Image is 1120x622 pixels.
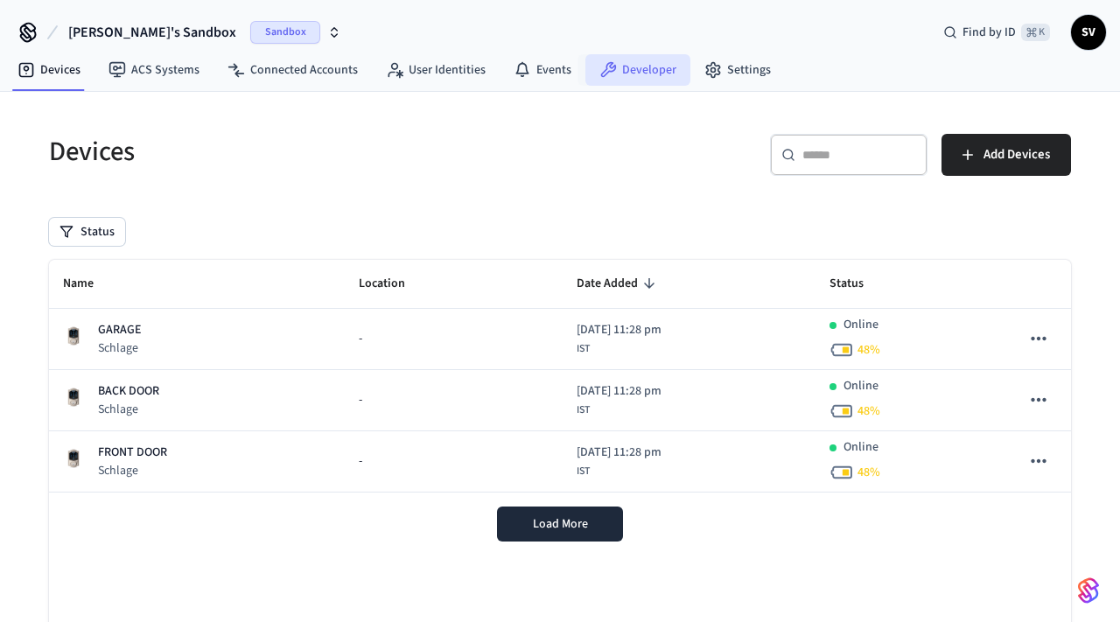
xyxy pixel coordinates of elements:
p: Schlage [98,462,167,479]
span: ⌘ K [1021,24,1050,41]
span: [DATE] 11:28 pm [577,321,661,339]
a: Developer [585,54,690,86]
div: Asia/Calcutta [577,382,661,418]
span: 48 % [857,341,880,359]
span: IST [577,341,590,357]
span: [DATE] 11:28 pm [577,444,661,462]
img: SeamLogoGradient.69752ec5.svg [1078,577,1099,605]
span: Status [829,270,886,297]
a: Settings [690,54,785,86]
img: Schlage Sense Smart Deadbolt with Camelot Trim, Front [63,448,84,469]
span: Load More [533,515,588,533]
h5: Devices [49,134,549,170]
p: BACK DOOR [98,382,159,401]
img: Schlage Sense Smart Deadbolt with Camelot Trim, Front [63,325,84,346]
table: sticky table [49,260,1071,493]
span: 48 % [857,402,880,420]
span: Find by ID [962,24,1016,41]
img: Schlage Sense Smart Deadbolt with Camelot Trim, Front [63,387,84,408]
p: Online [843,438,878,457]
button: SV [1071,15,1106,50]
div: Asia/Calcutta [577,321,661,357]
a: Connected Accounts [213,54,372,86]
span: 48 % [857,464,880,481]
p: FRONT DOOR [98,444,167,462]
p: Schlage [98,339,141,357]
button: Add Devices [941,134,1071,176]
p: Online [843,377,878,395]
button: Load More [497,507,623,542]
a: Devices [3,54,94,86]
span: [DATE] 11:28 pm [577,382,661,401]
a: ACS Systems [94,54,213,86]
p: Online [843,316,878,334]
span: Name [63,270,116,297]
div: Asia/Calcutta [577,444,661,479]
button: Status [49,218,125,246]
div: Find by ID⌘ K [929,17,1064,48]
a: Events [500,54,585,86]
p: GARAGE [98,321,141,339]
a: User Identities [372,54,500,86]
p: Schlage [98,401,159,418]
span: - [359,452,362,471]
span: - [359,391,362,409]
span: IST [577,402,590,418]
span: - [359,330,362,348]
span: Date Added [577,270,661,297]
span: SV [1073,17,1104,48]
span: Sandbox [250,21,320,44]
span: Add Devices [983,143,1050,166]
span: [PERSON_NAME]'s Sandbox [68,22,236,43]
span: Location [359,270,428,297]
span: IST [577,464,590,479]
